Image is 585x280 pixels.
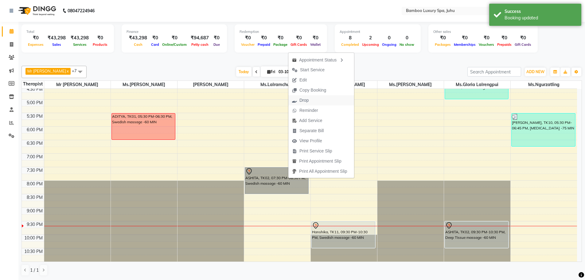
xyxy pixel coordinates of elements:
[340,29,416,34] div: Appointment
[513,42,533,47] span: Gift Cards
[91,42,109,47] span: Products
[377,81,444,89] span: Ms.[PERSON_NAME]
[68,34,91,41] div: ₹43,298
[452,42,477,47] span: Memberships
[513,34,533,41] div: ₹0
[127,34,150,41] div: ₹43,298
[150,34,161,41] div: ₹0
[177,81,244,89] span: [PERSON_NAME]
[240,29,322,34] div: Redemption
[26,29,109,34] div: Total
[299,128,324,134] span: Separate Bill
[292,118,297,123] img: add-service.png
[44,81,111,89] span: Mr [PERSON_NAME]
[68,2,95,19] b: 08047224946
[25,86,44,93] div: 4:30 PM
[445,222,509,248] div: ASHITA, TK02, 09:30 PM-10:30 PM, Deep Tissue massage -60 MIN
[433,42,452,47] span: Packages
[292,58,297,62] img: apt_status.png
[112,113,175,140] div: ADITYA, TK01, 05:30 PM-06:30 PM, Swedish massage -60 MIN
[292,159,297,164] img: printapt.png
[512,113,575,146] div: [PERSON_NAME], TK10, 05:30 PM-06:45 PM, [MEDICAL_DATA] -75 MIN
[433,34,452,41] div: ₹0
[26,42,45,47] span: Expenses
[266,69,277,74] span: Fri
[27,69,66,73] span: Mr [PERSON_NAME]
[525,68,546,76] button: ADD NEW
[299,117,322,124] span: Add Service
[240,34,256,41] div: ₹0
[496,42,513,47] span: Prepaids
[312,222,375,248] div: Hanshika, TK11, 09:30 PM-10:30 PM, Swedish massage -60 MIN
[505,8,577,15] div: Success
[236,67,252,77] span: Today
[23,248,44,255] div: 10:30 PM
[452,34,477,41] div: ₹0
[111,81,177,89] span: Ms.[PERSON_NAME]
[299,77,307,83] span: Edit
[277,67,307,77] input: 2025-10-03
[91,34,109,41] div: ₹0
[289,42,309,47] span: Gift Cards
[526,69,544,74] span: ADD NEW
[150,42,161,47] span: Card
[16,2,58,19] img: logo
[309,42,322,47] span: Wallet
[25,154,44,160] div: 7:00 PM
[272,42,289,47] span: Package
[45,34,68,41] div: ₹43,298
[444,81,510,89] span: Ms.Gloria Lalrengpui
[299,148,332,154] span: Print Service Slip
[127,29,222,34] div: Finance
[25,167,44,174] div: 7:30 PM
[309,34,322,41] div: ₹0
[72,68,81,73] span: +7
[23,235,44,241] div: 10:00 PM
[299,87,326,93] span: Copy Booking
[496,34,513,41] div: ₹0
[25,181,44,187] div: 8:00 PM
[25,140,44,147] div: 6:30 PM
[212,42,221,47] span: Due
[467,67,521,77] input: Search Appointment
[51,42,63,47] span: Sales
[26,34,45,41] div: ₹0
[25,221,44,228] div: 9:30 PM
[300,67,325,73] span: Start Service
[30,267,39,274] span: 1 / 1
[511,81,577,89] span: Ms.Ngurzatling
[272,34,289,41] div: ₹0
[22,81,44,87] div: Therapist
[340,34,361,41] div: 8
[299,158,341,164] span: Print Appointment Slip
[188,34,211,41] div: ₹94,687
[25,194,44,201] div: 8:30 PM
[398,42,416,47] span: No show
[190,42,210,47] span: Petty cash
[256,34,272,41] div: ₹0
[25,127,44,133] div: 6:00 PM
[161,34,188,41] div: ₹0
[299,97,309,104] span: Drop
[299,138,322,144] span: View Profile
[132,42,144,47] span: Cash
[477,34,496,41] div: ₹0
[477,42,496,47] span: Vouchers
[256,42,272,47] span: Prepaid
[66,69,69,73] a: x
[289,34,309,41] div: ₹0
[244,81,310,89] span: Ms.Lalramchuon
[161,42,188,47] span: Online/Custom
[299,107,318,114] span: Reminder
[361,42,380,47] span: Upcoming
[288,54,354,65] div: Appointment Status
[380,42,398,47] span: Ongoing
[25,100,44,106] div: 5:00 PM
[340,42,361,47] span: Completed
[72,42,88,47] span: Services
[505,15,577,21] div: Booking updated
[240,42,256,47] span: Voucher
[25,208,44,214] div: 9:00 PM
[299,168,347,175] span: Print All Appointment Slip
[211,34,222,41] div: ₹0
